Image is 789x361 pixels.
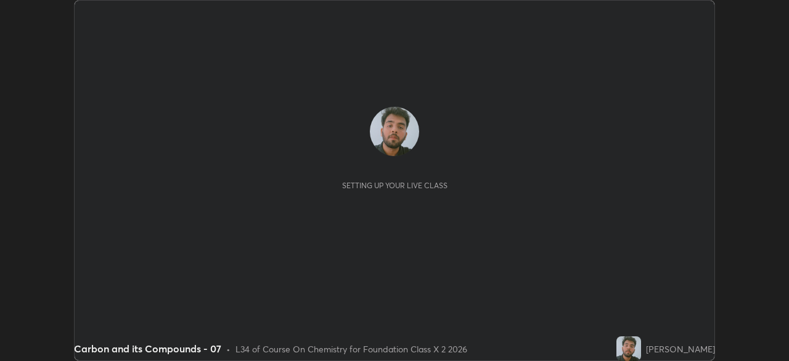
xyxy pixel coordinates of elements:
div: [PERSON_NAME] [646,342,715,355]
img: 19f989a38fe546ddb8dd8429d2cd8ef6.jpg [370,107,419,156]
div: Setting up your live class [342,181,448,190]
div: • [226,342,231,355]
div: L34 of Course On Chemistry for Foundation Class X 2 2026 [235,342,467,355]
img: 19f989a38fe546ddb8dd8429d2cd8ef6.jpg [616,336,641,361]
div: Carbon and its Compounds - 07 [74,341,221,356]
